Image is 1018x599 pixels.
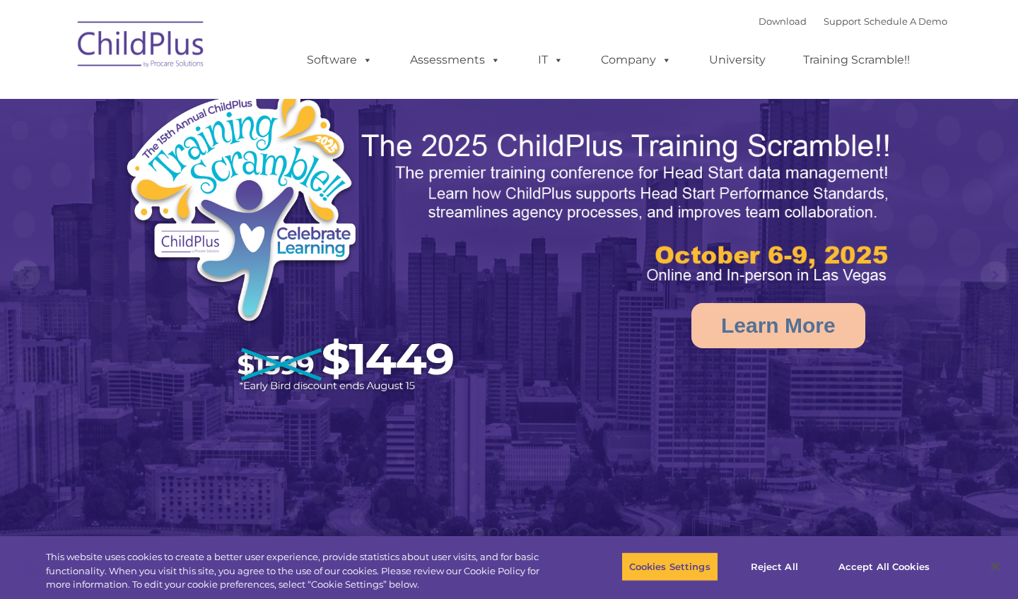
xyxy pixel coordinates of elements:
[864,16,947,27] a: Schedule A Demo
[695,46,780,74] a: University
[759,16,947,27] font: |
[587,46,686,74] a: Company
[691,303,865,348] a: Learn More
[621,552,718,581] button: Cookies Settings
[824,16,861,27] a: Support
[293,46,387,74] a: Software
[831,552,937,581] button: Accept All Cookies
[524,46,578,74] a: IT
[730,552,819,581] button: Reject All
[759,16,807,27] a: Download
[396,46,515,74] a: Assessments
[789,46,924,74] a: Training Scramble!!
[46,550,560,592] div: This website uses cookies to create a better user experience, provide statistics about user visit...
[980,551,1011,582] button: Close
[71,11,212,82] img: ChildPlus by Procare Solutions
